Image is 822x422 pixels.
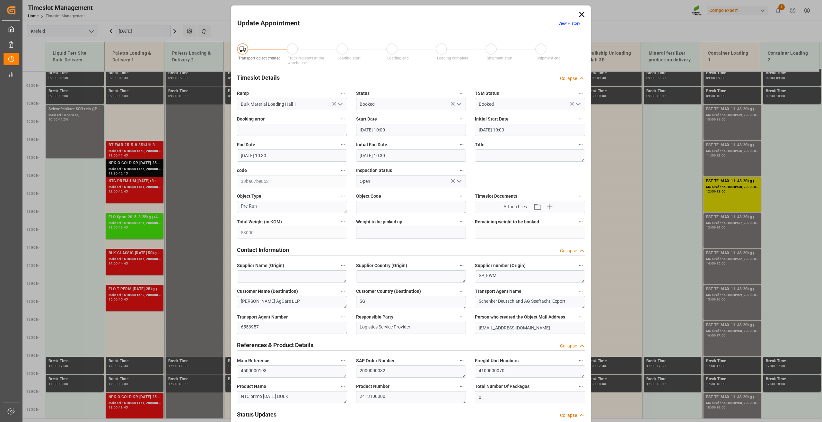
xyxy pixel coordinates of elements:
[356,193,381,200] span: Object Code
[573,99,582,109] button: open menu
[356,219,402,225] span: Weight to be picked up
[356,357,395,364] span: SAP Order Number
[475,193,517,200] span: Timeslot Documents
[237,141,255,148] span: End Date
[475,116,509,122] span: Initial Start Date
[356,116,377,122] span: Start Date
[356,383,389,390] span: Product Number
[560,75,577,82] div: Collapse
[387,56,409,60] span: Loading end
[458,192,466,200] button: Object Code
[237,391,347,403] textarea: NTC primo [DATE] BULK
[339,140,347,149] button: End Date
[237,246,289,254] h2: Contact Information
[339,382,347,391] button: Product Name
[237,18,300,29] h2: Update Appointment
[356,296,466,308] textarea: SG
[237,296,347,308] textarea: [PERSON_NAME] AgCare LLP
[237,357,269,364] span: Main Reference
[238,56,281,60] span: Transport object created
[288,56,324,65] span: Truck registers at the warehouse
[356,391,466,403] textarea: 2413100000
[475,262,526,269] span: Supplier number (Origin)
[577,382,585,391] button: Total Number Of Packages
[356,141,387,148] span: Initial End Date
[487,56,512,60] span: Shipment start
[458,115,466,123] button: Start Date
[458,218,466,226] button: Weight to be picked up
[437,56,468,60] span: Loading complete
[560,247,577,254] div: Collapse
[475,124,585,136] input: DD.MM.YYYY HH:MM
[577,89,585,97] button: TSM Status
[356,167,392,174] span: Inspection Status
[356,365,466,378] textarea: 2000000032
[237,288,298,295] span: Customer Name (Destination)
[356,314,393,320] span: Responsible Party
[558,21,580,26] a: View History
[339,192,347,200] button: Object Type
[458,261,466,270] button: Supplier Country (Origin)
[458,313,466,321] button: Responsible Party
[237,219,282,225] span: Total Weight (in KGM)
[237,149,347,162] input: DD.MM.YYYY HH:MM
[475,365,585,378] textarea: 4100000070
[475,90,499,97] span: TSM Status
[339,115,347,123] button: Booking error
[475,141,485,148] span: Title
[356,98,466,110] input: Type to search/select
[577,261,585,270] button: Supplier number (Origin)
[458,382,466,391] button: Product Number
[458,356,466,365] button: SAP Order Number
[577,356,585,365] button: Frieght Unit Numbers
[237,193,261,200] span: Object Type
[560,343,577,349] div: Collapse
[577,287,585,295] button: Transport Agent Name
[237,73,280,82] h2: Timeslot Details
[339,313,347,321] button: Transport Agent Number
[475,288,521,295] span: Transport Agent Name
[454,99,464,109] button: open menu
[237,322,347,334] textarea: 6553957
[237,262,284,269] span: Supplier Name (Origin)
[356,149,466,162] input: DD.MM.YYYY HH:MM
[339,166,347,175] button: code
[577,192,585,200] button: Timeslot Documents
[237,201,347,213] textarea: Pre-Run
[237,116,265,122] span: Booking error
[339,287,347,295] button: Customer Name (Destination)
[577,218,585,226] button: Remaining weight to be booked
[237,90,249,97] span: Ramp
[475,219,539,225] span: Remaining weight to be booked
[339,356,347,365] button: Main Reference
[237,167,247,174] span: code
[237,383,266,390] span: Product Name
[475,270,585,283] textarea: SP_EWM
[537,56,561,60] span: Shipment end
[356,262,407,269] span: Supplier Country (Origin)
[237,410,276,419] h2: Status Updates
[339,261,347,270] button: Supplier Name (Origin)
[356,124,466,136] input: DD.MM.YYYY HH:MM
[356,90,370,97] span: Status
[560,412,577,419] div: Collapse
[577,140,585,149] button: Title
[356,288,421,295] span: Customer Country (Destination)
[503,203,527,210] span: Attach Files
[577,115,585,123] button: Initial Start Date
[237,98,347,110] input: Type to search/select
[458,287,466,295] button: Customer Country (Destination)
[458,89,466,97] button: Status
[237,341,313,349] h2: References & Product Details
[475,357,519,364] span: Frieght Unit Numbers
[337,56,361,60] span: Loading start
[458,140,466,149] button: Initial End Date
[454,176,464,186] button: open menu
[475,296,585,308] textarea: Schenker Deutschland AG Seefracht, Export
[339,89,347,97] button: Ramp
[475,314,565,320] span: Person who created the Object Mail Address
[356,322,466,334] textarea: Logistics Service Provider
[458,166,466,175] button: Inspection Status
[335,99,345,109] button: open menu
[237,365,347,378] textarea: 4500000193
